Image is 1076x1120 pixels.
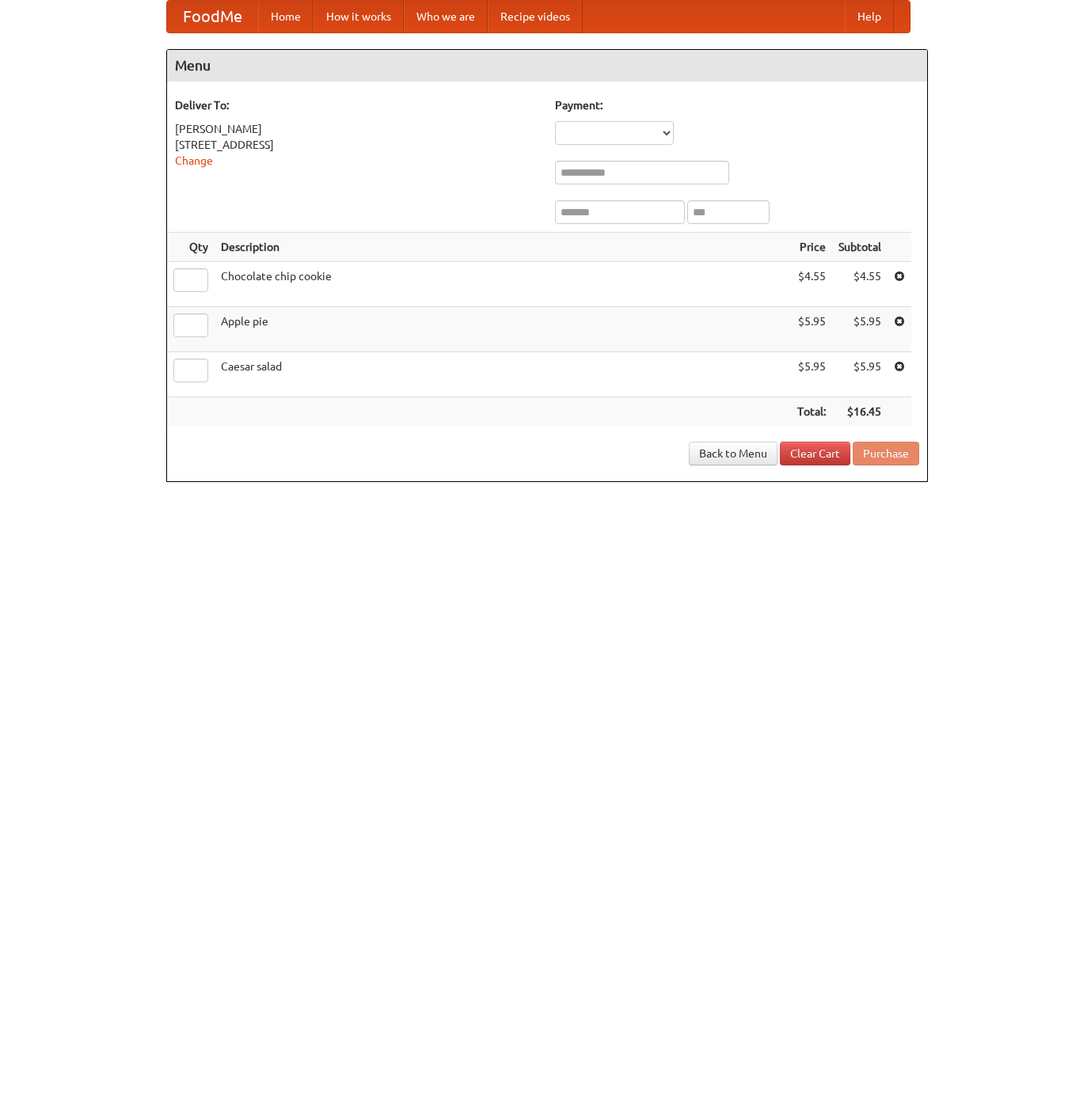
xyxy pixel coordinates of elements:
[215,352,791,397] td: Caesar salad
[175,137,539,153] div: [STREET_ADDRESS]
[845,1,894,32] a: Help
[780,442,850,465] a: Clear Cart
[832,397,888,427] th: $16.45
[175,97,539,113] h5: Deliver To:
[832,233,888,262] th: Subtotal
[488,1,583,32] a: Recipe videos
[175,121,539,137] div: [PERSON_NAME]
[555,97,919,113] h5: Payment:
[314,1,404,32] a: How it works
[404,1,488,32] a: Who we are
[167,1,258,32] a: FoodMe
[791,397,832,427] th: Total:
[791,262,832,307] td: $4.55
[853,442,919,465] button: Purchase
[689,442,778,465] a: Back to Menu
[175,154,213,167] a: Change
[215,233,791,262] th: Description
[167,50,927,82] h4: Menu
[791,233,832,262] th: Price
[832,307,888,352] td: $5.95
[258,1,314,32] a: Home
[791,352,832,397] td: $5.95
[215,307,791,352] td: Apple pie
[832,352,888,397] td: $5.95
[791,307,832,352] td: $5.95
[167,233,215,262] th: Qty
[832,262,888,307] td: $4.55
[215,262,791,307] td: Chocolate chip cookie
